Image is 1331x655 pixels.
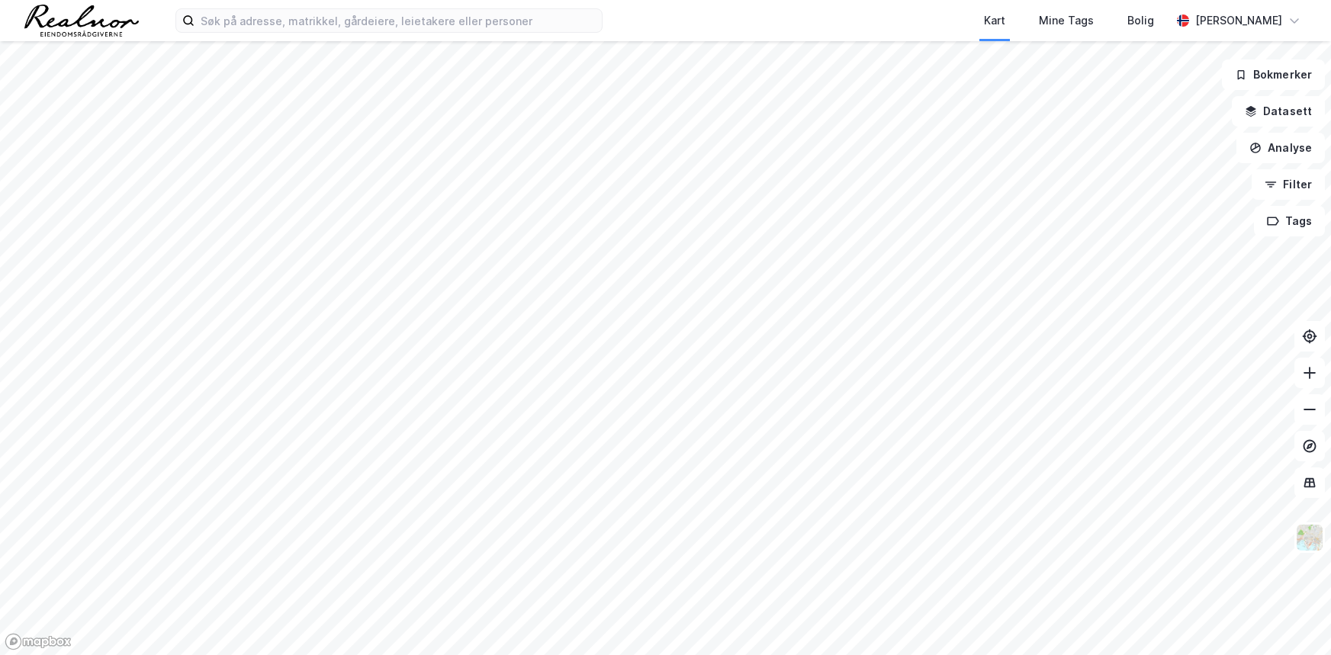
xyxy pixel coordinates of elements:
[1255,582,1331,655] iframe: Chat Widget
[24,5,139,37] img: realnor-logo.934646d98de889bb5806.png
[195,9,602,32] input: Søk på adresse, matrikkel, gårdeiere, leietakere eller personer
[1195,11,1282,30] div: [PERSON_NAME]
[1039,11,1094,30] div: Mine Tags
[1127,11,1154,30] div: Bolig
[984,11,1005,30] div: Kart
